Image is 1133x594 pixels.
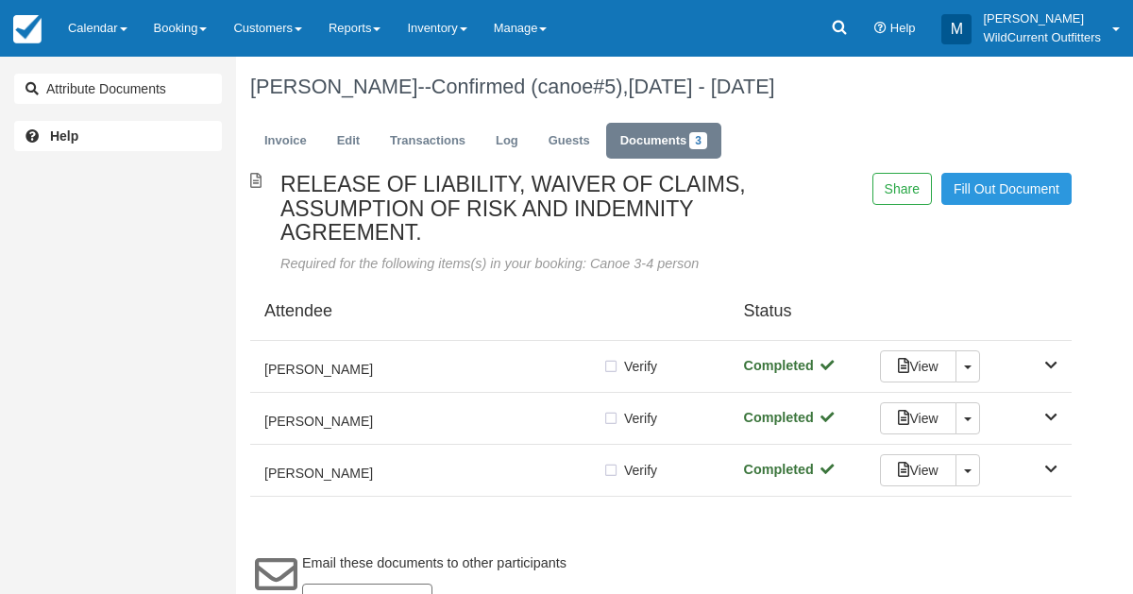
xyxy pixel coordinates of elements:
[730,302,867,321] h4: Status
[280,173,762,245] h2: RELEASE OF LIABILITY, WAIVER OF CLAIMS, ASSUMPTION OF RISK AND INDEMNITY AGREEMENT.
[744,462,836,477] strong: Completed
[941,14,972,44] div: M
[50,128,78,144] b: Help
[264,363,602,377] h5: [PERSON_NAME]
[874,23,887,35] i: Help
[280,254,762,274] div: Required for the following items(s) in your booking: Canoe 3-4 person
[250,302,730,321] h4: Attendee
[624,461,657,480] span: Verify
[250,76,1072,98] h1: [PERSON_NAME]--Confirmed (canoe#5),
[689,132,707,149] span: 3
[890,21,916,35] span: Help
[744,410,836,425] strong: Completed
[983,28,1101,47] p: WildCurrent Outfitters
[14,74,222,104] button: Attribute Documents
[482,123,533,160] a: Log
[534,123,604,160] a: Guests
[323,123,374,160] a: Edit
[13,15,42,43] img: checkfront-main-nav-mini-logo.png
[302,553,566,573] p: Email these documents to other participants
[941,173,1072,205] a: Fill Out Document
[744,358,836,373] strong: Completed
[880,454,955,486] a: View
[880,402,955,434] a: View
[872,173,932,205] button: Share
[14,121,222,151] a: Help
[264,467,602,481] h5: [PERSON_NAME]
[624,357,657,376] span: Verify
[880,350,955,382] a: View
[629,75,775,98] span: [DATE] - [DATE]
[983,9,1101,28] p: [PERSON_NAME]
[624,409,657,428] span: Verify
[250,123,321,160] a: Invoice
[606,123,721,160] a: Documents3
[264,415,602,429] h5: [PERSON_NAME]
[376,123,480,160] a: Transactions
